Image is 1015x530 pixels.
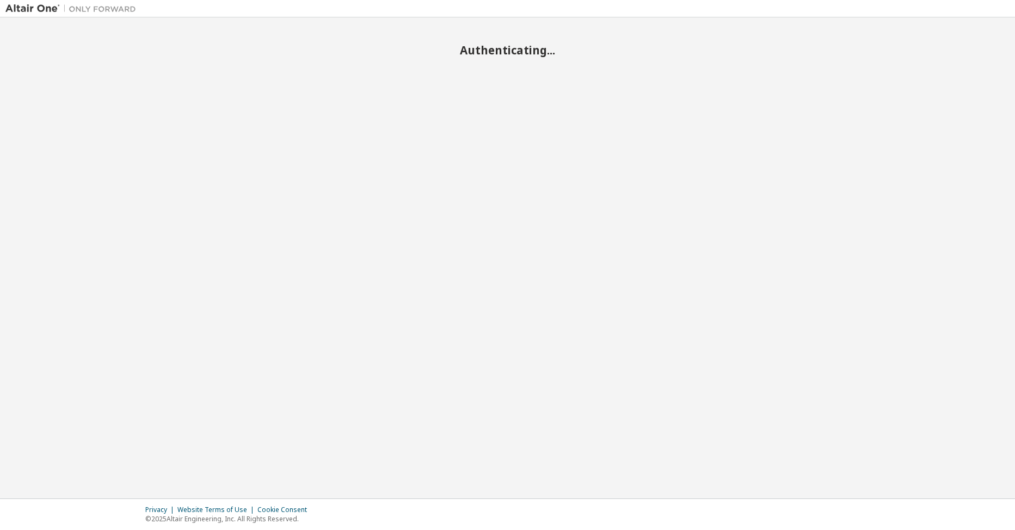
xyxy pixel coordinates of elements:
[257,506,313,514] div: Cookie Consent
[5,43,1010,57] h2: Authenticating...
[177,506,257,514] div: Website Terms of Use
[145,506,177,514] div: Privacy
[5,3,142,14] img: Altair One
[145,514,313,523] p: © 2025 Altair Engineering, Inc. All Rights Reserved.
